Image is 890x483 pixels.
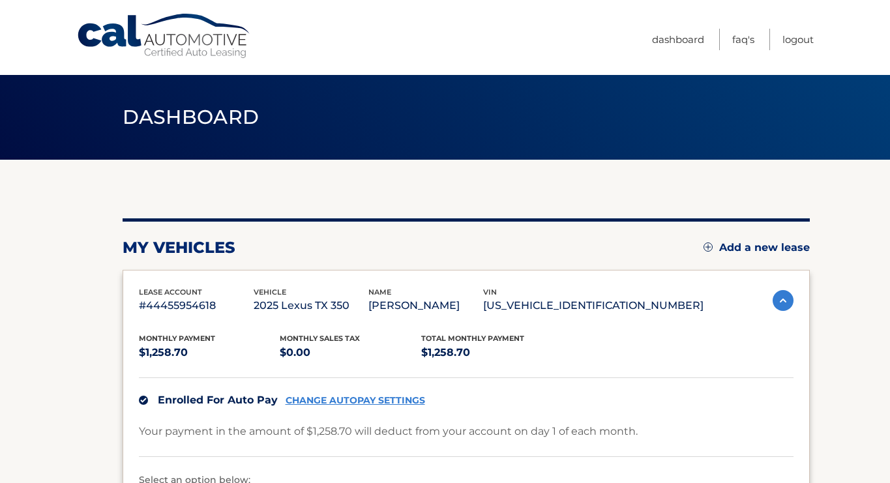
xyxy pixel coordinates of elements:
[139,344,280,362] p: $1,258.70
[254,287,286,297] span: vehicle
[421,344,563,362] p: $1,258.70
[280,334,360,343] span: Monthly sales Tax
[158,394,278,406] span: Enrolled For Auto Pay
[139,297,254,315] p: #44455954618
[368,297,483,315] p: [PERSON_NAME]
[732,29,754,50] a: FAQ's
[280,344,421,362] p: $0.00
[123,105,260,129] span: Dashboard
[421,334,524,343] span: Total Monthly Payment
[254,297,368,315] p: 2025 Lexus TX 350
[139,334,215,343] span: Monthly Payment
[483,287,497,297] span: vin
[704,242,713,252] img: add.svg
[704,241,810,254] a: Add a new lease
[123,238,235,257] h2: my vehicles
[773,290,794,311] img: accordion-active.svg
[782,29,814,50] a: Logout
[483,297,704,315] p: [US_VEHICLE_IDENTIFICATION_NUMBER]
[286,395,425,406] a: CHANGE AUTOPAY SETTINGS
[139,396,148,405] img: check.svg
[76,13,252,59] a: Cal Automotive
[139,287,202,297] span: lease account
[368,287,391,297] span: name
[139,422,638,441] p: Your payment in the amount of $1,258.70 will deduct from your account on day 1 of each month.
[652,29,704,50] a: Dashboard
